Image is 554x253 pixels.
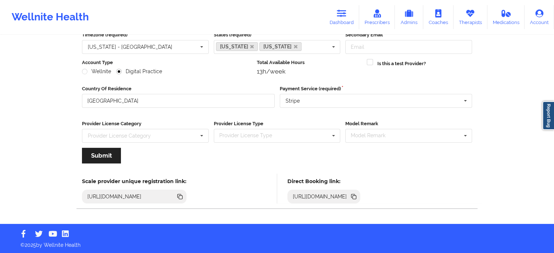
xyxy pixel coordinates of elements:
a: Prescribers [359,5,395,29]
a: Report Bug [542,101,554,130]
div: Provider License Type [217,131,283,140]
p: © 2025 by Wellnite Health [15,236,539,249]
input: Email [345,40,472,54]
label: Provider License Category [82,120,209,127]
div: [US_STATE] - [GEOGRAPHIC_DATA] [88,44,172,50]
label: Secondary Email [345,31,472,39]
label: States (required) [214,31,341,39]
button: Submit [82,148,121,163]
a: Account [524,5,554,29]
label: Country Of Residence [82,85,275,92]
label: Model Remark [345,120,472,127]
label: Total Available Hours [257,59,362,66]
a: Dashboard [324,5,359,29]
label: Is this a test Provider? [377,60,426,67]
div: [URL][DOMAIN_NAME] [290,193,350,200]
a: Therapists [453,5,487,29]
h5: Scale provider unique registration link: [82,178,186,185]
label: Payment Service (required) [280,85,472,92]
label: Account Type [82,59,252,66]
a: Admins [395,5,423,29]
div: Model Remark [349,131,396,140]
div: 13h/week [257,68,362,75]
a: [US_STATE] [259,42,302,51]
div: [URL][DOMAIN_NAME] [85,193,145,200]
label: Wellnite [82,68,111,75]
div: Stripe [286,98,300,103]
a: [US_STATE] [216,42,258,51]
label: Timezone (required) [82,31,209,39]
label: Provider License Type [214,120,341,127]
a: Coaches [423,5,453,29]
a: Medications [487,5,525,29]
h5: Direct Booking link: [287,178,361,185]
label: Digital Practice [116,68,162,75]
div: Provider License Category [88,133,151,138]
